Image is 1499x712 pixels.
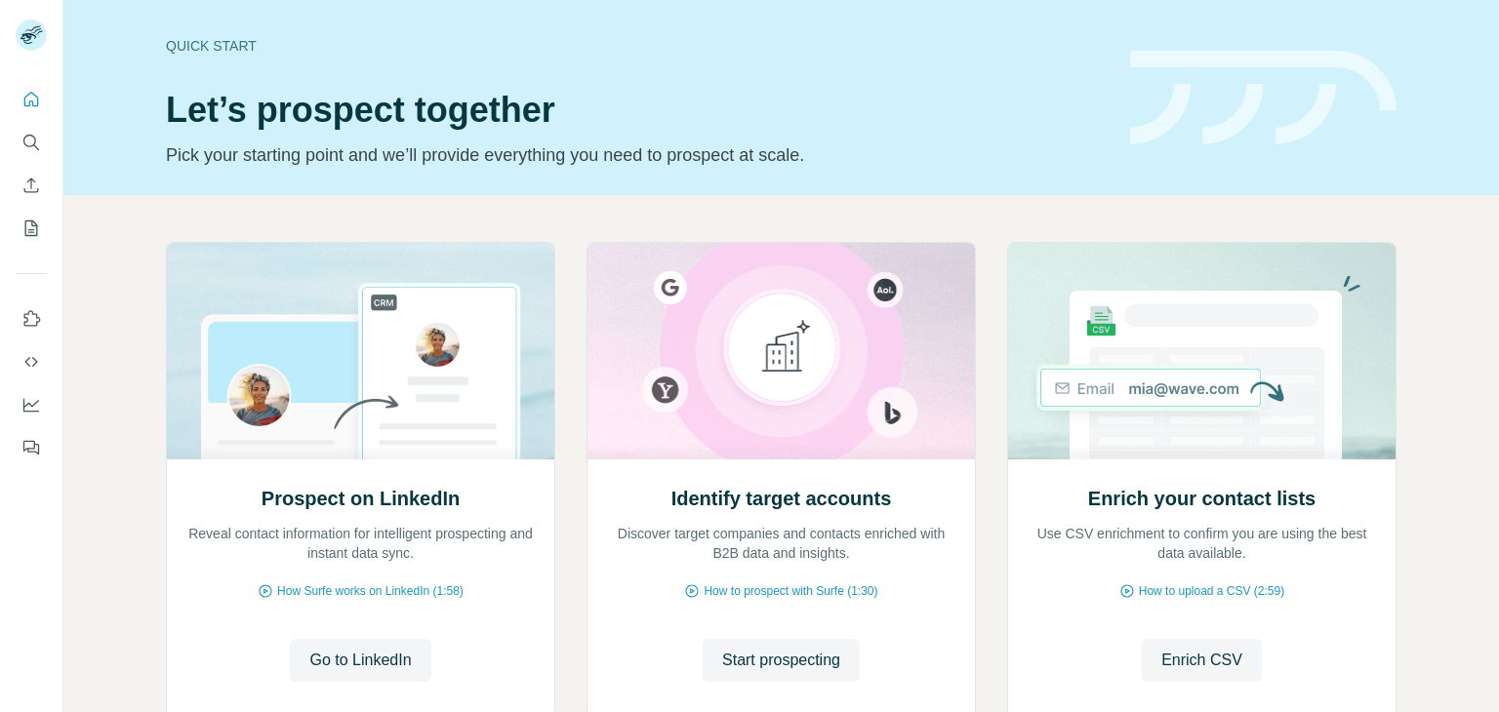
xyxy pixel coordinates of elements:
[16,344,47,379] button: Use Surfe API
[1007,243,1397,459] img: Enrich your contact lists
[16,168,47,203] button: Enrich CSV
[704,582,877,600] span: How to prospect with Surfe (1:30)
[1142,639,1262,682] button: Enrich CSV
[290,639,430,682] button: Go to LinkedIn
[607,524,955,563] p: Discover target companies and contacts enriched with B2B data and insights.
[1161,649,1242,672] span: Enrich CSV
[262,485,460,512] h2: Prospect on LinkedIn
[166,36,1107,56] div: Quick start
[16,301,47,336] button: Use Surfe on LinkedIn
[722,649,840,672] span: Start prospecting
[309,649,411,672] span: Go to LinkedIn
[1139,582,1284,600] span: How to upload a CSV (2:59)
[166,141,1107,169] p: Pick your starting point and we’ll provide everything you need to prospect at scale.
[587,243,976,459] img: Identify target accounts
[16,82,47,117] button: Quick start
[186,524,535,563] p: Reveal contact information for intelligent prospecting and instant data sync.
[16,211,47,246] button: My lists
[16,125,47,160] button: Search
[16,430,47,465] button: Feedback
[166,91,1107,130] h1: Let’s prospect together
[671,485,892,512] h2: Identify target accounts
[1088,485,1316,512] h2: Enrich your contact lists
[703,639,860,682] button: Start prospecting
[1130,51,1397,145] img: banner
[166,243,555,459] img: Prospect on LinkedIn
[277,582,464,600] span: How Surfe works on LinkedIn (1:58)
[16,387,47,422] button: Dashboard
[1028,524,1376,563] p: Use CSV enrichment to confirm you are using the best data available.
